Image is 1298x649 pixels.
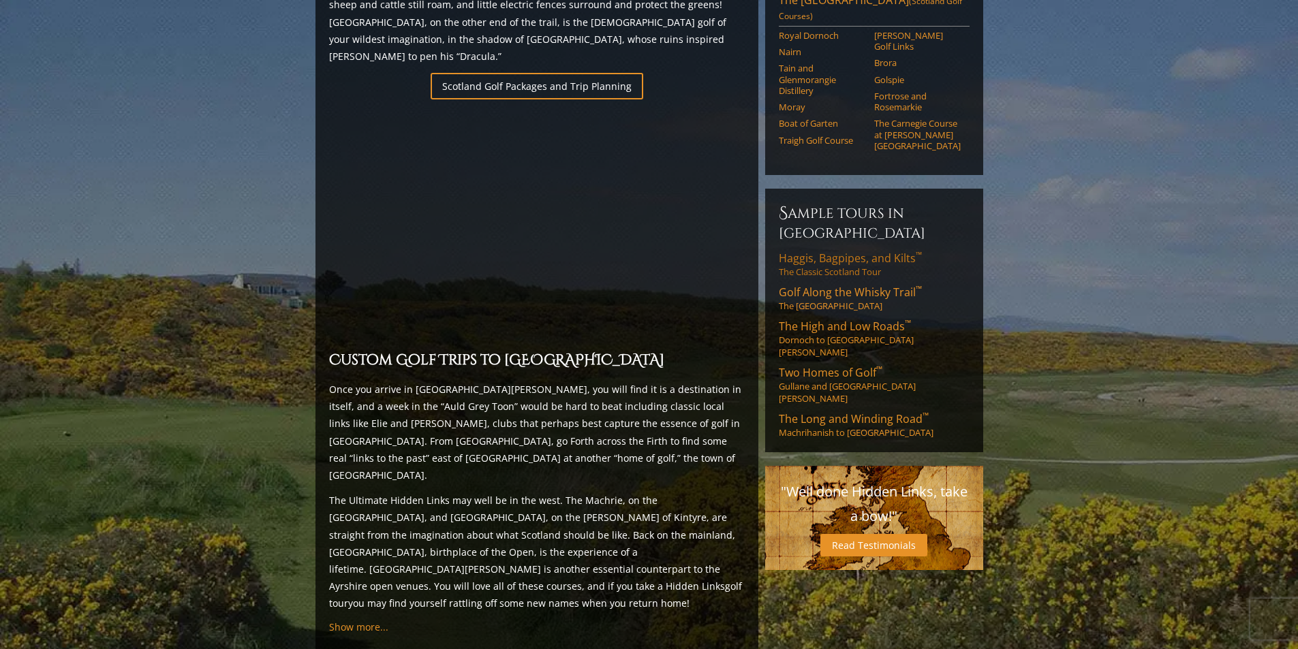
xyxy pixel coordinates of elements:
[779,319,911,334] span: The High and Low Roads
[779,319,970,358] a: The High and Low Roads™Dornoch to [GEOGRAPHIC_DATA][PERSON_NAME]
[779,285,970,312] a: Golf Along the Whisky Trail™The [GEOGRAPHIC_DATA]
[874,30,961,52] a: [PERSON_NAME] Golf Links
[779,365,882,380] span: Two Homes of Golf
[779,411,970,439] a: The Long and Winding Road™Machrihanish to [GEOGRAPHIC_DATA]
[820,534,927,556] a: Read Testimonials
[329,108,745,341] iframe: Sir-Nick-favorite-Open-Rota-Venues
[876,364,882,375] sup: ™
[329,580,742,610] a: golf tour
[779,118,865,129] a: Boat of Garten
[779,63,865,96] a: Tain and Glenmorangie Distillery
[779,251,922,266] span: Haggis, Bagpipes, and Kilts
[923,410,929,422] sup: ™
[874,118,961,151] a: The Carnegie Course at [PERSON_NAME][GEOGRAPHIC_DATA]
[329,349,745,373] h2: Custom Golf Trips to [GEOGRAPHIC_DATA]
[329,381,745,484] p: Once you arrive in [GEOGRAPHIC_DATA][PERSON_NAME], you will find it is a destination in itself, a...
[779,285,922,300] span: Golf Along the Whisky Trail
[431,73,643,99] a: Scotland Golf Packages and Trip Planning
[874,74,961,85] a: Golspie
[916,249,922,261] sup: ™
[779,251,970,278] a: Haggis, Bagpipes, and Kilts™The Classic Scotland Tour
[779,479,970,528] p: "Well done Hidden Links, take a bow!"
[874,91,961,113] a: Fortrose and Rosemarkie
[905,317,911,329] sup: ™
[779,135,865,146] a: Traigh Golf Course
[779,101,865,112] a: Moray
[779,202,970,242] h6: Sample Tours in [GEOGRAPHIC_DATA]
[329,492,745,612] p: The Ultimate Hidden Links may well be in the west. The Machrie, on the [GEOGRAPHIC_DATA], and [GE...
[779,46,865,57] a: Nairn
[329,620,388,633] a: Show more...
[779,365,970,405] a: Two Homes of Golf™Gullane and [GEOGRAPHIC_DATA][PERSON_NAME]
[779,30,865,41] a: Royal Dornoch
[779,411,929,426] span: The Long and Winding Road
[874,57,961,68] a: Brora
[916,283,922,295] sup: ™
